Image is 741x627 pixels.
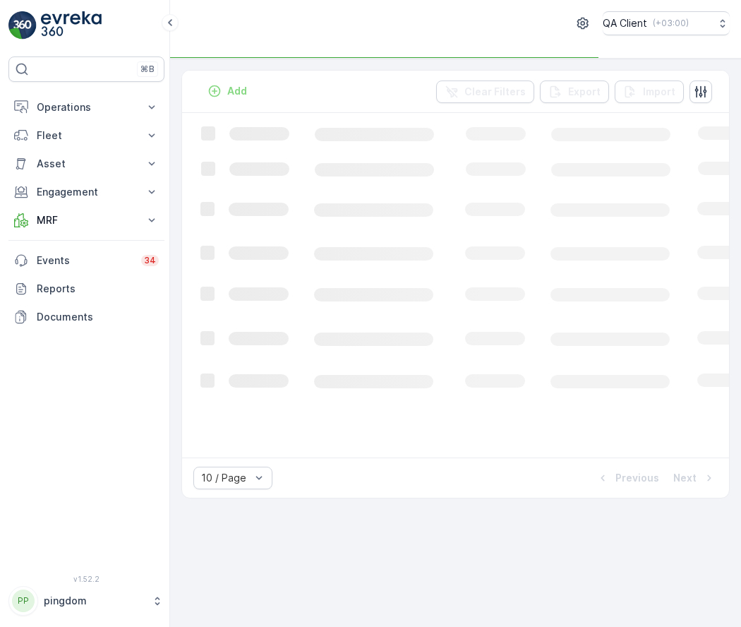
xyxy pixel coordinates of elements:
p: ( +03:00 ) [653,18,689,29]
button: Previous [594,470,661,486]
p: Engagement [37,185,136,199]
button: MRF [8,206,164,234]
p: Reports [37,282,159,296]
p: Add [227,84,247,98]
button: Asset [8,150,164,178]
button: Import [615,80,684,103]
p: MRF [37,213,136,227]
p: Operations [37,100,136,114]
p: Events [37,253,133,268]
p: ⌘B [140,64,155,75]
img: logo [8,11,37,40]
p: Clear Filters [464,85,526,99]
img: logo_light-DOdMpM7g.png [41,11,102,40]
button: PPpingdom [8,586,164,616]
button: Next [672,470,718,486]
a: Reports [8,275,164,303]
button: Export [540,80,609,103]
p: 34 [144,255,156,266]
button: Operations [8,93,164,121]
div: PP [12,590,35,612]
a: Documents [8,303,164,331]
button: Clear Filters [436,80,534,103]
a: Events34 [8,246,164,275]
span: v 1.52.2 [8,575,164,583]
p: Import [643,85,675,99]
button: Engagement [8,178,164,206]
p: Fleet [37,129,136,143]
p: pingdom [44,594,145,608]
p: QA Client [603,16,647,30]
p: Next [673,471,697,485]
button: Fleet [8,121,164,150]
p: Previous [615,471,659,485]
p: Export [568,85,601,99]
p: Documents [37,310,159,324]
button: QA Client(+03:00) [603,11,730,35]
button: Add [202,83,253,100]
p: Asset [37,157,136,171]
